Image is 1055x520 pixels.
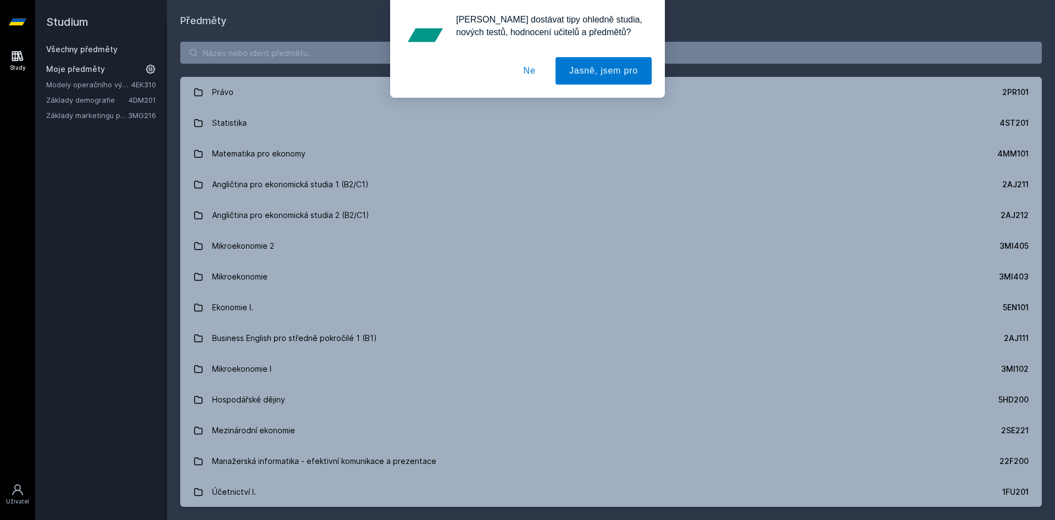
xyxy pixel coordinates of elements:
a: Statistika 4ST201 [180,108,1042,138]
div: Mezinárodní ekonomie [212,420,295,441]
div: Ekonomie I. [212,297,253,318]
a: Hospodářské dějiny 5HD200 [180,384,1042,415]
div: 2SE221 [1001,425,1029,436]
button: Jasně, jsem pro [556,57,652,85]
a: Uživatel [2,478,33,511]
a: Matematika pro ekonomy 4MM101 [180,138,1042,169]
a: 3MG216 [128,111,156,120]
div: Statistika [212,112,247,134]
div: 4ST201 [1000,118,1029,128]
div: 3MI403 [999,271,1029,282]
a: Základy marketingu pro informatiky a statistiky [46,110,128,121]
button: Ne [510,57,549,85]
div: Matematika pro ekonomy [212,143,306,165]
a: Ekonomie I. 5EN101 [180,292,1042,323]
div: 5EN101 [1003,302,1029,313]
a: Mikroekonomie 3MI403 [180,261,1042,292]
div: Účetnictví I. [212,481,256,503]
a: Účetnictví I. 1FU201 [180,477,1042,507]
a: Angličtina pro ekonomická studia 1 (B2/C1) 2AJ211 [180,169,1042,200]
div: 4MM101 [997,148,1029,159]
div: Manažerská informatika - efektivní komunikace a prezentace [212,450,436,472]
div: 3MI405 [1000,241,1029,251]
div: Mikroekonomie 2 [212,235,274,257]
a: Manažerská informatika - efektivní komunikace a prezentace 22F200 [180,446,1042,477]
div: [PERSON_NAME] dostávat tipy ohledně studia, nových testů, hodnocení učitelů a předmětů? [447,13,652,38]
div: 22F200 [1000,456,1029,467]
img: notification icon [403,13,447,57]
a: Angličtina pro ekonomická studia 2 (B2/C1) 2AJ212 [180,200,1042,231]
div: Hospodářské dějiny [212,389,285,411]
a: Mikroekonomie I 3MI102 [180,354,1042,384]
div: 5HD200 [998,394,1029,405]
div: 2AJ212 [1001,210,1029,221]
div: 2AJ211 [1002,179,1029,190]
div: 3MI102 [1001,364,1029,374]
a: Mikroekonomie 2 3MI405 [180,231,1042,261]
a: 4DM201 [129,96,156,104]
a: Business English pro středně pokročilé 1 (B1) 2AJ111 [180,323,1042,354]
a: Mezinárodní ekonomie 2SE221 [180,415,1042,446]
div: 2AJ111 [1004,333,1029,344]
div: Angličtina pro ekonomická studia 1 (B2/C1) [212,174,369,195]
div: Mikroekonomie [212,266,268,288]
div: Mikroekonomie I [212,358,271,380]
div: 1FU201 [1002,487,1029,497]
div: Angličtina pro ekonomická studia 2 (B2/C1) [212,204,369,226]
div: Business English pro středně pokročilé 1 (B1) [212,327,377,349]
div: Uživatel [6,497,29,506]
a: Základy demografie [46,94,129,105]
